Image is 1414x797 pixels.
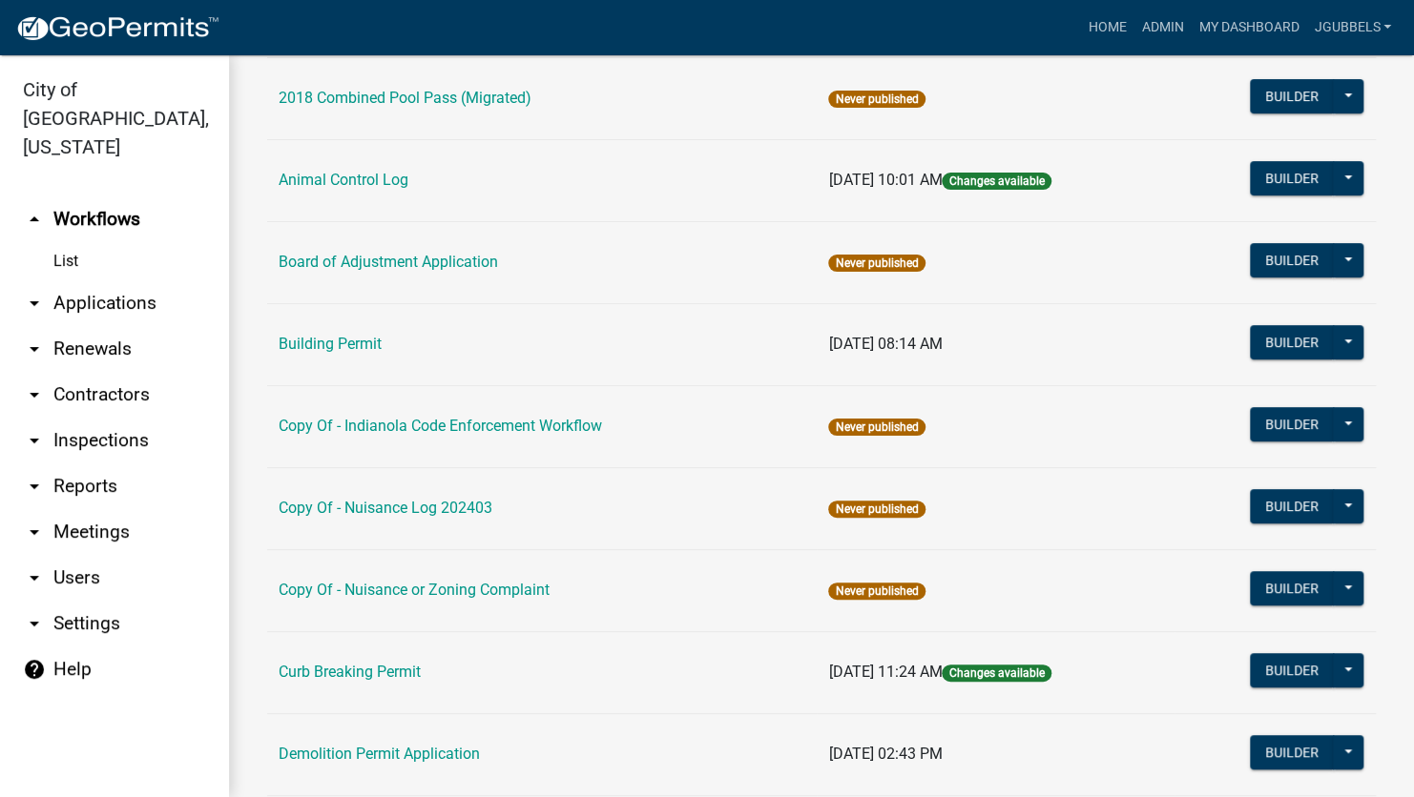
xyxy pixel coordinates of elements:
[1250,571,1334,605] button: Builder
[279,335,382,353] a: Building Permit
[828,582,925,600] span: Never published
[23,521,46,543] i: arrow_drop_down
[1250,161,1334,195] button: Builder
[1250,79,1334,113] button: Builder
[1250,735,1334,769] button: Builder
[1250,407,1334,441] button: Builder
[828,91,925,108] span: Never published
[828,663,942,681] span: [DATE] 11:24 AM
[828,335,942,353] span: [DATE] 08:14 AM
[279,581,550,599] a: Copy Of - Nuisance or Zoning Complaint
[828,255,925,272] span: Never published
[1080,10,1133,46] a: Home
[279,89,531,107] a: 2018 Combined Pool Pass (Migrated)
[23,429,46,452] i: arrow_drop_down
[828,501,925,518] span: Never published
[279,745,480,763] a: Demolition Permit Application
[23,208,46,231] i: arrow_drop_up
[23,612,46,635] i: arrow_drop_down
[279,171,408,189] a: Animal Control Log
[1250,653,1334,687] button: Builder
[1250,489,1334,523] button: Builder
[1306,10,1399,46] a: jgubbels
[828,171,942,189] span: [DATE] 10:01 AM
[279,417,602,435] a: Copy Of - Indianola Code Enforcement Workflow
[279,499,492,517] a: Copy Of - Nuisance Log 202403
[23,383,46,406] i: arrow_drop_down
[279,663,421,681] a: Curb Breaking Permit
[1191,10,1306,46] a: My Dashboard
[23,337,46,360] i: arrow_drop_down
[279,253,498,271] a: Board of Adjustment Application
[1250,243,1334,277] button: Builder
[828,419,925,436] span: Never published
[942,664,1050,682] span: Changes available
[23,475,46,498] i: arrow_drop_down
[23,658,46,681] i: help
[23,292,46,315] i: arrow_drop_down
[1250,325,1334,359] button: Builder
[23,566,46,589] i: arrow_drop_down
[942,173,1050,190] span: Changes available
[828,745,942,763] span: [DATE] 02:43 PM
[1133,10,1191,46] a: Admin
